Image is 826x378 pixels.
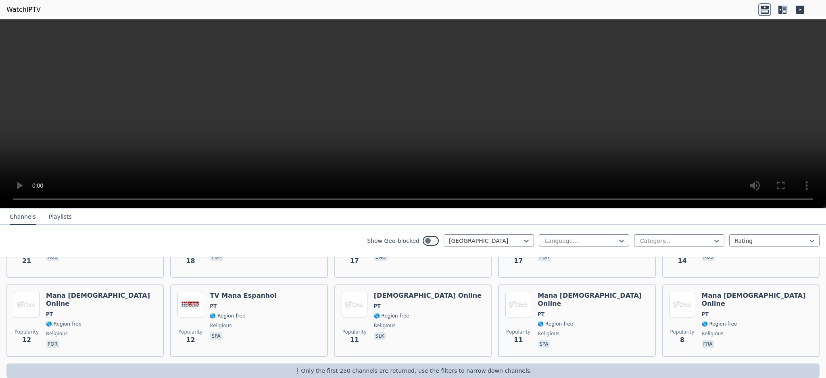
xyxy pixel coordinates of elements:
[210,322,232,329] span: religious
[538,311,544,317] span: PT
[46,311,53,317] span: PT
[538,340,550,348] p: spa
[46,321,81,327] span: 🌎 Region-free
[177,292,203,317] img: TV Mana Espanhol
[342,329,367,335] span: Popularity
[22,256,31,266] span: 21
[702,311,709,317] span: PT
[342,292,367,317] img: Mana Cirkev Online
[702,330,724,337] span: religious
[367,237,419,245] label: Show Geo-blocked
[46,292,156,308] h6: Mana [DEMOGRAPHIC_DATA] Online
[10,367,816,375] p: ❗️Only the first 250 channels are returned, use the filters to narrow down channels.
[702,321,737,327] span: 🌎 Region-free
[702,340,714,348] p: fra
[210,303,217,309] span: PT
[178,329,202,335] span: Popularity
[22,335,31,345] span: 12
[46,340,59,348] p: por
[374,322,396,329] span: religious
[538,330,559,337] span: religious
[46,330,68,337] span: religious
[670,329,695,335] span: Popularity
[506,329,530,335] span: Popularity
[702,292,812,308] h6: Mana [DEMOGRAPHIC_DATA] Online
[210,292,276,300] h6: TV Mana Espanhol
[374,292,482,300] h6: [DEMOGRAPHIC_DATA] Online
[514,335,523,345] span: 11
[374,313,409,319] span: 🌎 Region-free
[538,321,573,327] span: 🌎 Region-free
[210,313,245,319] span: 🌎 Region-free
[210,332,222,340] p: spa
[670,292,695,317] img: Mana Eglise Online
[350,256,359,266] span: 17
[374,303,381,309] span: PT
[186,256,195,266] span: 18
[374,332,386,340] p: slk
[680,335,684,345] span: 8
[49,209,72,225] button: Playlists
[514,256,523,266] span: 17
[186,335,195,345] span: 12
[538,292,648,308] h6: Mana [DEMOGRAPHIC_DATA] Online
[350,335,359,345] span: 11
[15,329,39,335] span: Popularity
[6,5,41,15] a: WatchIPTV
[678,256,686,266] span: 14
[14,292,40,317] img: Mana Igreja Online
[505,292,531,317] img: Mana Iglesia Online
[10,209,36,225] button: Channels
